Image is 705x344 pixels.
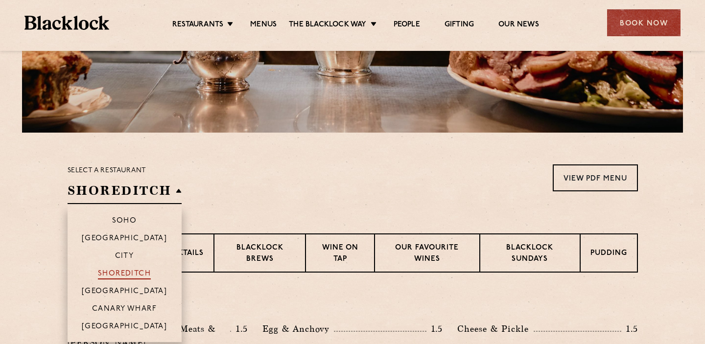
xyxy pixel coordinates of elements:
[250,20,277,31] a: Menus
[112,217,137,227] p: Soho
[92,305,157,315] p: Canary Wharf
[621,322,638,335] p: 1.5
[115,252,134,262] p: City
[426,322,443,335] p: 1.5
[172,20,223,31] a: Restaurants
[82,287,167,297] p: [GEOGRAPHIC_DATA]
[160,248,204,260] p: Cocktails
[607,9,681,36] div: Book Now
[82,322,167,332] p: [GEOGRAPHIC_DATA]
[289,20,366,31] a: The Blacklock Way
[68,164,182,177] p: Select a restaurant
[457,322,534,336] p: Cheese & Pickle
[490,243,569,266] p: Blacklock Sundays
[68,182,182,204] h2: Shoreditch
[385,243,470,266] p: Our favourite wines
[394,20,420,31] a: People
[98,270,151,279] p: Shoreditch
[498,20,539,31] a: Our News
[553,164,638,191] a: View PDF Menu
[231,322,248,335] p: 1.5
[82,234,167,244] p: [GEOGRAPHIC_DATA]
[24,16,109,30] img: BL_Textured_Logo-footer-cropped.svg
[262,322,334,336] p: Egg & Anchovy
[316,243,364,266] p: Wine on Tap
[224,243,296,266] p: Blacklock Brews
[68,297,638,310] h3: Pre Chop Bites
[590,248,627,260] p: Pudding
[445,20,474,31] a: Gifting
